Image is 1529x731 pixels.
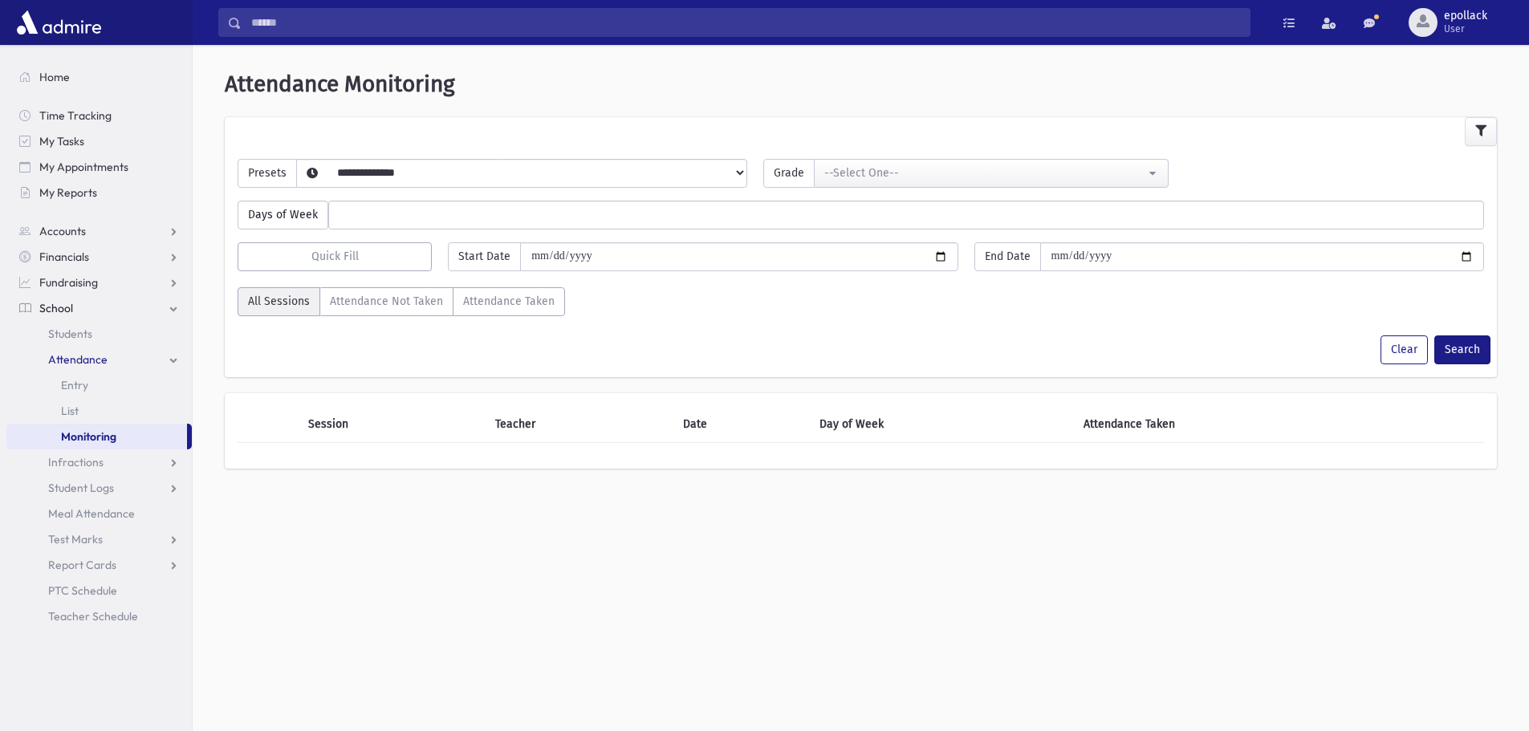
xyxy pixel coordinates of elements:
[48,481,114,495] span: Student Logs
[225,71,455,97] span: Attendance Monitoring
[6,180,192,205] a: My Reports
[48,583,117,598] span: PTC Schedule
[6,103,192,128] a: Time Tracking
[763,159,815,188] span: Grade
[6,501,192,526] a: Meal Attendance
[238,242,432,271] button: Quick Fill
[39,301,73,315] span: School
[6,321,192,347] a: Students
[814,159,1168,188] button: --Select One--
[39,134,84,148] span: My Tasks
[6,526,192,552] a: Test Marks
[39,70,70,84] span: Home
[1381,335,1428,364] button: Clear
[299,406,486,443] th: Session
[6,64,192,90] a: Home
[61,378,88,392] span: Entry
[6,295,192,321] a: School
[48,532,103,546] span: Test Marks
[974,242,1041,271] span: End Date
[6,154,192,180] a: My Appointments
[238,287,565,323] div: AttTaken
[1444,10,1487,22] span: epollack
[6,475,192,501] a: Student Logs
[6,372,192,398] a: Entry
[6,449,192,475] a: Infractions
[448,242,521,271] span: Start Date
[6,218,192,244] a: Accounts
[810,406,1073,443] th: Day of Week
[48,506,135,521] span: Meal Attendance
[6,398,192,424] a: List
[238,159,297,188] span: Presets
[311,250,359,263] span: Quick Fill
[6,578,192,603] a: PTC Schedule
[39,185,97,200] span: My Reports
[48,558,116,572] span: Report Cards
[39,108,112,123] span: Time Tracking
[48,327,92,341] span: Students
[39,250,89,264] span: Financials
[6,552,192,578] a: Report Cards
[673,406,810,443] th: Date
[6,603,192,629] a: Teacher Schedule
[6,244,192,270] a: Financials
[1074,406,1424,443] th: Attendance Taken
[48,352,108,367] span: Attendance
[824,164,1145,181] div: --Select One--
[453,287,565,316] label: Attendance Taken
[61,429,116,444] span: Monitoring
[1444,22,1487,35] span: User
[238,287,320,316] label: All Sessions
[39,275,98,290] span: Fundraising
[238,201,328,229] span: Days of Week
[48,455,104,469] span: Infractions
[242,8,1250,37] input: Search
[13,6,105,39] img: AdmirePro
[39,224,86,238] span: Accounts
[486,406,673,443] th: Teacher
[319,287,453,316] label: Attendance Not Taken
[48,609,138,623] span: Teacher Schedule
[6,270,192,295] a: Fundraising
[61,404,79,418] span: List
[6,347,192,372] a: Attendance
[39,160,128,174] span: My Appointments
[1434,335,1490,364] button: Search
[6,128,192,154] a: My Tasks
[6,424,187,449] a: Monitoring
